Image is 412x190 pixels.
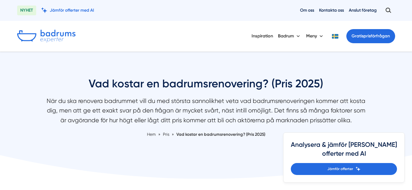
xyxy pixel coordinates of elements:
a: Om oss [300,7,314,13]
a: Vad kostar en badrumsrenovering? (Pris 2025) [176,132,265,137]
a: Hem [147,132,156,137]
nav: Breadcrumb [44,131,369,138]
p: När du ska renovera badrummet vill du med största sannolikhet veta vad badrumsrenoveringen kommer... [44,96,369,128]
span: Pris [163,132,169,137]
span: Jämför offerter med AI [50,7,94,13]
a: Pris [163,132,170,137]
button: Meny [306,28,324,44]
span: » [172,131,174,138]
span: » [158,131,160,138]
a: Inspiration [252,28,273,44]
span: Gratis [352,33,364,39]
h4: Analysera & jämför [PERSON_NAME] offerter med AI [291,140,397,163]
img: Badrumsexperter.se logotyp [17,30,75,43]
a: Kontakta oss [319,7,344,13]
a: Gratisprisförfrågan [346,29,395,43]
button: Badrum [278,28,301,44]
span: NYHET [17,6,36,15]
a: Anslut företag [349,7,377,13]
span: Jämför offerter [327,166,353,172]
a: Jämför offerter [291,163,397,175]
a: Jämför offerter med AI [41,7,94,13]
h1: Vad kostar en badrumsrenovering? (Pris 2025) [44,76,369,96]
